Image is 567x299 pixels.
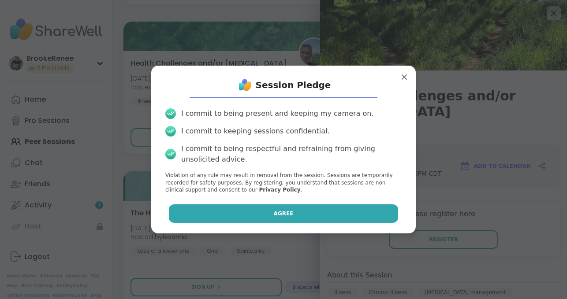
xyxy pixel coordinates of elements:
img: ShareWell Logo [236,76,254,94]
a: Privacy Policy [259,187,300,193]
button: Agree [169,204,399,223]
div: I commit to being present and keeping my camera on. [181,108,373,119]
div: I commit to being respectful and refraining from giving unsolicited advice. [181,144,402,165]
p: Violation of any rule may result in removal from the session. Sessions are temporarily recorded f... [165,172,402,194]
span: Agree [274,210,294,218]
h1: Session Pledge [256,79,331,91]
div: I commit to keeping sessions confidential. [181,126,330,137]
